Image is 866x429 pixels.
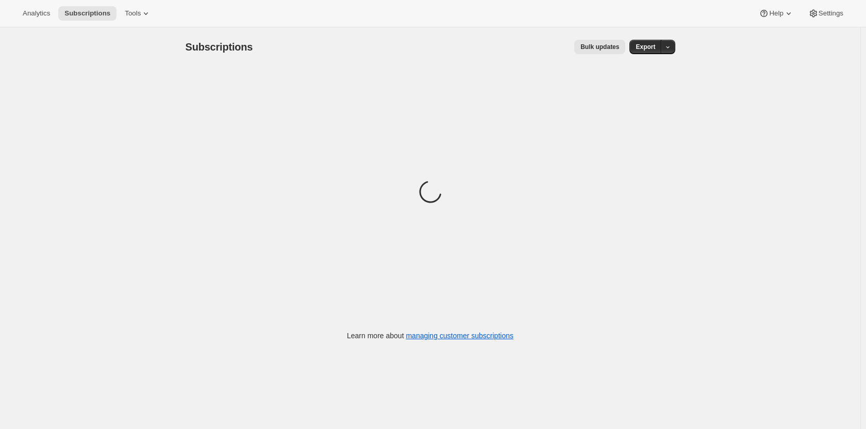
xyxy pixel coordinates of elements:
[186,41,253,53] span: Subscriptions
[769,9,783,18] span: Help
[406,332,513,340] a: managing customer subscriptions
[347,331,513,341] p: Learn more about
[125,9,141,18] span: Tools
[580,43,619,51] span: Bulk updates
[574,40,625,54] button: Bulk updates
[802,6,850,21] button: Settings
[819,9,843,18] span: Settings
[58,6,116,21] button: Subscriptions
[23,9,50,18] span: Analytics
[64,9,110,18] span: Subscriptions
[629,40,661,54] button: Export
[119,6,157,21] button: Tools
[16,6,56,21] button: Analytics
[636,43,655,51] span: Export
[753,6,800,21] button: Help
